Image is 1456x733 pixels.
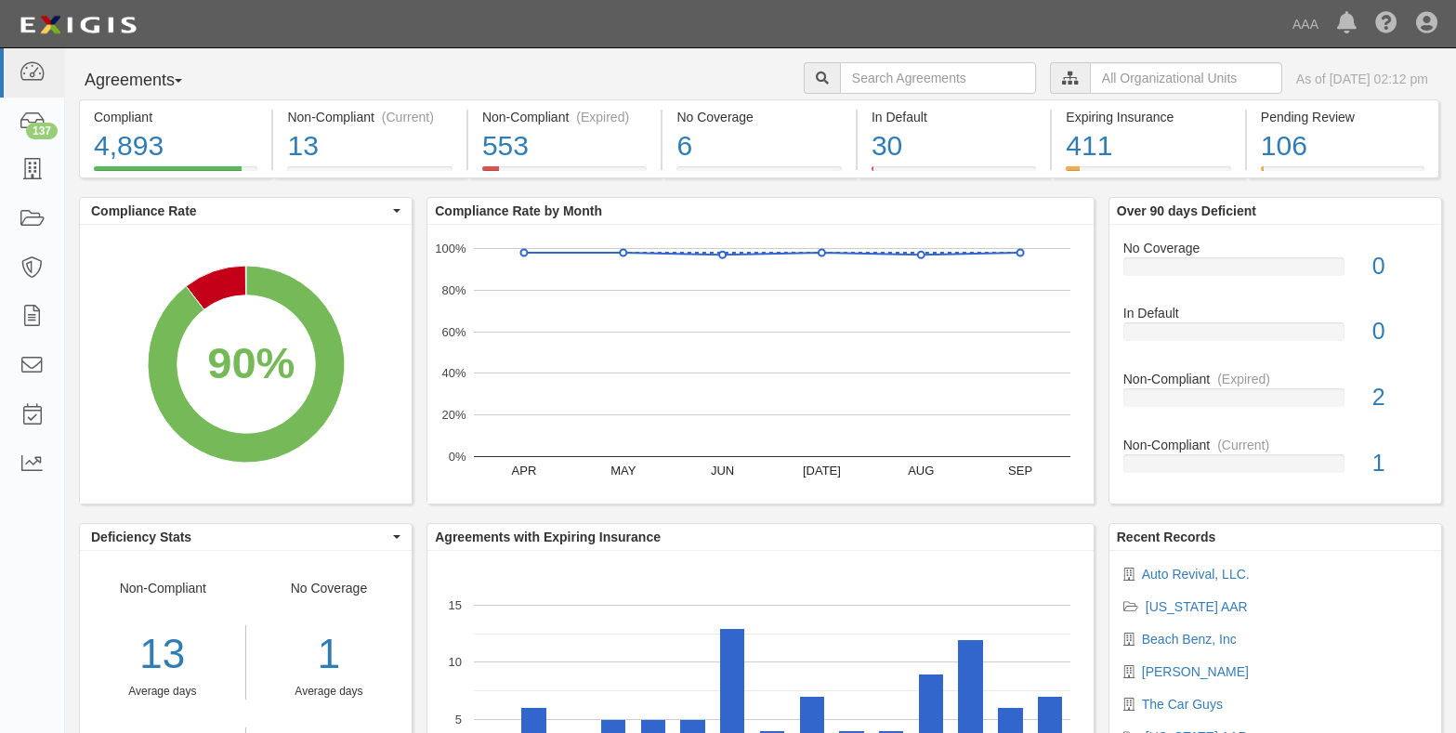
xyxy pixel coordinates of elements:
[1090,62,1282,94] input: All Organizational Units
[80,684,245,700] div: Average days
[79,62,218,99] button: Agreements
[1358,315,1441,348] div: 0
[1247,166,1439,181] a: Pending Review106
[435,203,602,218] b: Compliance Rate by Month
[1052,166,1244,181] a: Expiring Insurance411
[79,166,271,181] a: Compliant4,893
[1109,436,1441,454] div: Non-Compliant
[1117,530,1216,544] b: Recent Records
[94,126,257,166] div: 4,893
[1008,464,1032,478] text: SEP
[1066,126,1230,166] div: 411
[449,598,462,612] text: 15
[91,528,388,546] span: Deficiency Stats
[442,324,466,338] text: 60%
[1123,436,1427,488] a: Non-Compliant(Current)1
[260,625,399,684] div: 1
[382,108,434,126] div: (Current)
[1123,304,1427,370] a: In Default0
[872,126,1036,166] div: 30
[455,712,462,726] text: 5
[1217,436,1269,454] div: (Current)
[1117,203,1256,218] b: Over 90 days Deficient
[908,464,934,478] text: AUG
[14,8,142,42] img: logo-5460c22ac91f19d4615b14bd174203de0afe785f0fc80cf4dbbc73dc1793850b.png
[610,464,636,478] text: MAY
[80,225,412,504] svg: A chart.
[436,242,467,255] text: 100%
[662,166,855,181] a: No Coverage6
[442,366,466,380] text: 40%
[207,332,295,394] div: 90%
[1358,381,1441,414] div: 2
[1146,599,1248,614] a: [US_STATE] AAR
[1358,250,1441,283] div: 0
[1261,108,1424,126] div: Pending Review
[1142,567,1250,582] a: Auto Revival, LLC.
[1283,6,1328,43] a: AAA
[26,123,58,139] div: 137
[1261,126,1424,166] div: 106
[287,126,452,166] div: 13
[803,464,841,478] text: [DATE]
[1109,304,1441,322] div: In Default
[427,225,1094,504] svg: A chart.
[1123,370,1427,436] a: Non-Compliant(Expired)2
[1109,370,1441,388] div: Non-Compliant
[872,108,1036,126] div: In Default
[80,198,412,224] button: Compliance Rate
[676,126,841,166] div: 6
[1142,632,1237,647] a: Beach Benz, Inc
[449,450,466,464] text: 0%
[1375,13,1397,35] i: Help Center - Complianz
[468,166,661,181] a: Non-Compliant(Expired)553
[858,166,1050,181] a: In Default30
[1217,370,1270,388] div: (Expired)
[287,108,452,126] div: Non-Compliant (Current)
[94,108,257,126] div: Compliant
[1109,239,1441,257] div: No Coverage
[1142,697,1223,712] a: The Car Guys
[435,530,661,544] b: Agreements with Expiring Insurance
[442,283,466,297] text: 80%
[1066,108,1230,126] div: Expiring Insurance
[273,166,466,181] a: Non-Compliant(Current)13
[576,108,629,126] div: (Expired)
[840,62,1036,94] input: Search Agreements
[676,108,841,126] div: No Coverage
[1358,447,1441,480] div: 1
[442,408,466,422] text: 20%
[1123,239,1427,305] a: No Coverage0
[260,684,399,700] div: Average days
[1142,664,1249,679] a: [PERSON_NAME]
[80,524,412,550] button: Deficiency Stats
[512,464,537,478] text: APR
[449,655,462,669] text: 10
[1296,70,1428,88] div: As of [DATE] 02:12 pm
[91,202,388,220] span: Compliance Rate
[482,108,647,126] div: Non-Compliant (Expired)
[80,625,245,684] div: 13
[482,126,647,166] div: 553
[711,464,734,478] text: JUN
